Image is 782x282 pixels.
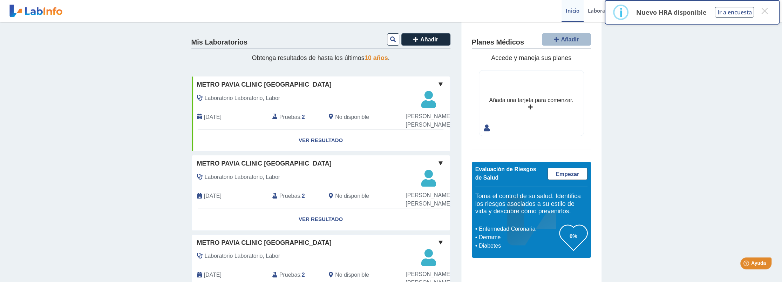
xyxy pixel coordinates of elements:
[758,5,771,17] button: Close this dialog
[197,159,332,168] span: Metro Pavia Clinic [GEOGRAPHIC_DATA]
[267,110,324,124] div: :
[335,192,369,200] span: No disponible
[477,242,559,250] li: Diabetes
[204,113,222,121] span: 2025-08-11
[720,255,774,274] iframe: Help widget launcher
[401,33,450,46] button: Añadir
[204,271,222,279] span: 2025-07-11
[561,36,579,42] span: Añadir
[252,54,389,61] span: Obtenga resultados de hasta los últimos .
[559,231,587,240] h3: 0%
[279,271,300,279] span: Pruebas
[191,38,247,47] h4: Mis Laboratorios
[619,6,623,19] div: i
[491,54,571,61] span: Accede y maneja sus planes
[365,54,388,61] span: 10 años
[556,171,579,177] span: Empezar
[205,173,280,181] span: Laboratorio Laboratorio, Labor
[406,191,451,208] span: [PERSON_NAME] [PERSON_NAME]
[205,252,280,260] span: Laboratorio Laboratorio, Labor
[279,113,300,121] span: Pruebas
[197,238,332,248] span: Metro Pavia Clinic [GEOGRAPHIC_DATA]
[472,38,524,47] h4: Planes Médicos
[335,113,369,121] span: No disponible
[420,36,438,42] span: Añadir
[205,94,280,102] span: Laboratorio Laboratorio, Labor
[475,166,536,181] span: Evaluación de Riesgos de Salud
[192,208,450,230] a: Ver Resultado
[197,80,332,89] span: Metro Pavia Clinic [GEOGRAPHIC_DATA]
[192,129,450,152] a: Ver Resultado
[477,225,559,233] li: Enfermedad Coronaria
[636,8,706,16] p: Nuevo HRA disponible
[335,271,369,279] span: No disponible
[475,193,587,215] h5: Toma el control de su salud. Identifica los riesgos asociados a su estilo de vida y descubre cómo...
[267,189,324,203] div: :
[267,268,324,282] div: :
[477,233,559,242] li: Derrame
[302,193,305,199] b: 2
[302,272,305,278] b: 2
[715,7,754,18] button: Ir a encuesta
[279,192,300,200] span: Pruebas
[489,96,573,105] div: Añada una tarjeta para comenzar.
[204,192,222,200] span: 2025-07-28
[542,33,591,46] button: Añadir
[302,114,305,120] b: 2
[548,168,587,180] a: Empezar
[406,112,451,129] span: [PERSON_NAME] [PERSON_NAME]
